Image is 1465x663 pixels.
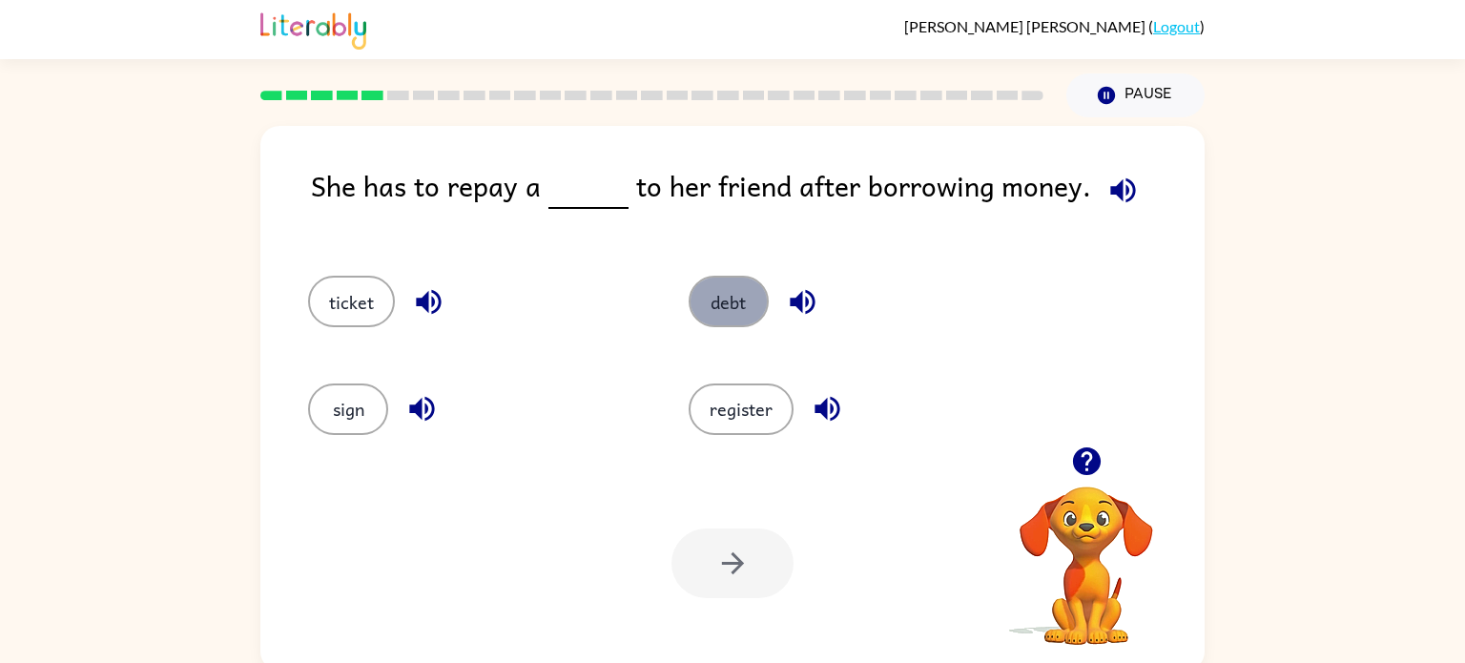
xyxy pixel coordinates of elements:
[689,276,769,327] button: debt
[1153,17,1200,35] a: Logout
[689,383,794,435] button: register
[308,276,395,327] button: ticket
[991,457,1182,648] video: Your browser must support playing .mp4 files to use Literably. Please try using another browser.
[1066,73,1205,117] button: Pause
[904,17,1205,35] div: ( )
[311,164,1205,238] div: She has to repay a to her friend after borrowing money.
[308,383,388,435] button: sign
[260,8,366,50] img: Literably
[904,17,1148,35] span: [PERSON_NAME] [PERSON_NAME]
